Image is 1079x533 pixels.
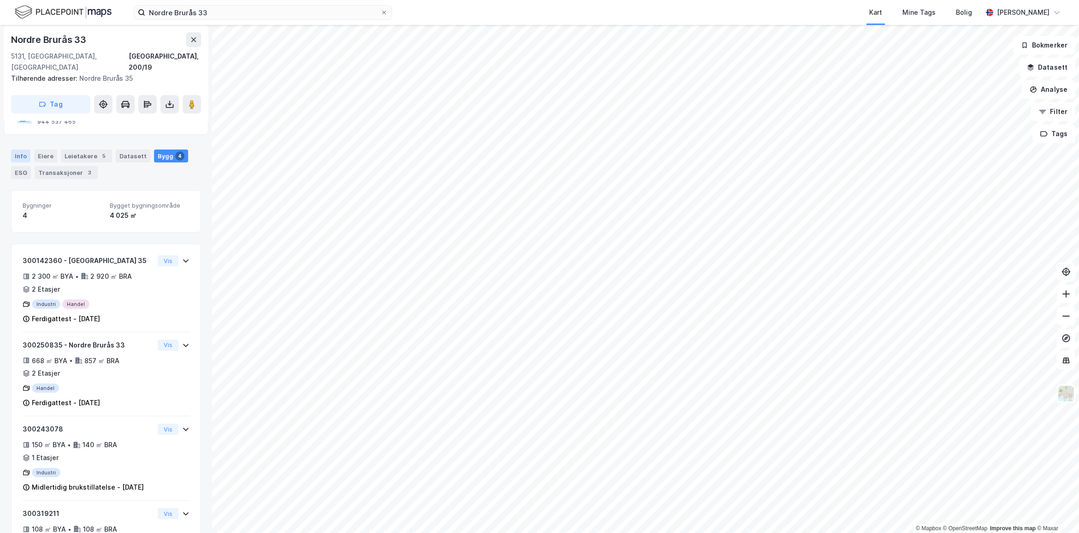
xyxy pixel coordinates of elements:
a: Mapbox [916,525,941,532]
button: Tag [11,95,90,114]
div: 150 ㎡ BYA [32,439,65,450]
button: Analyse [1022,80,1075,99]
button: Datasett [1019,58,1075,77]
div: 5 [99,151,108,161]
div: [PERSON_NAME] [997,7,1049,18]
div: • [75,273,79,280]
input: Søk på adresse, matrikkel, gårdeiere, leietakere eller personer [145,6,380,19]
button: Bokmerker [1013,36,1075,54]
div: 300250835 - Nordre Brurås 33 [23,340,154,351]
div: Bygg [154,150,188,162]
div: 2 300 ㎡ BYA [32,271,73,282]
img: logo.f888ab2527a4732fd821a326f86c7f29.svg [15,4,112,20]
div: Bolig [956,7,972,18]
div: Nordre Brurås 35 [11,73,194,84]
div: 3 [85,168,94,177]
div: 300243078 [23,424,154,435]
div: 2 920 ㎡ BRA [90,271,132,282]
div: Leietakere [61,150,112,162]
div: Datasett [116,150,150,162]
div: 944 537 465 [37,118,76,126]
div: Eiere [34,150,57,162]
div: ESG [11,166,31,179]
div: Info [11,150,30,162]
div: Ferdigattest - [DATE] [32,397,100,408]
div: • [68,526,71,533]
div: 1 Etasjer [32,452,59,463]
button: Vis [158,424,178,435]
div: 857 ㎡ BRA [84,355,119,366]
div: 5131, [GEOGRAPHIC_DATA], [GEOGRAPHIC_DATA] [11,51,129,73]
div: Transaksjoner [35,166,98,179]
div: Kart [869,7,882,18]
button: Vis [158,340,178,351]
button: Vis [158,255,178,266]
span: Bygninger [23,202,102,210]
div: Ferdigattest - [DATE] [32,313,100,324]
div: • [67,441,71,449]
div: Nordre Brurås 33 [11,32,88,47]
div: 2 Etasjer [32,368,60,379]
div: Mine Tags [902,7,936,18]
div: 4 [23,210,102,221]
span: Tilhørende adresser: [11,74,79,82]
button: Vis [158,508,178,519]
div: 140 ㎡ BRA [83,439,117,450]
div: 300142360 - [GEOGRAPHIC_DATA] 35 [23,255,154,266]
button: Tags [1032,125,1075,143]
div: 4 025 ㎡ [110,210,190,221]
div: 4 [175,151,184,161]
div: 668 ㎡ BYA [32,355,67,366]
div: Midlertidig brukstillatelse - [DATE] [32,482,144,493]
span: Bygget bygningsområde [110,202,190,210]
img: Z [1057,385,1075,402]
iframe: Chat Widget [1033,489,1079,533]
div: 300319211 [23,508,154,519]
button: Filter [1031,102,1075,121]
div: 2 Etasjer [32,284,60,295]
div: [GEOGRAPHIC_DATA], 200/19 [129,51,201,73]
div: Kontrollprogram for chat [1033,489,1079,533]
a: Improve this map [990,525,1036,532]
a: OpenStreetMap [943,525,988,532]
div: • [69,357,73,364]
